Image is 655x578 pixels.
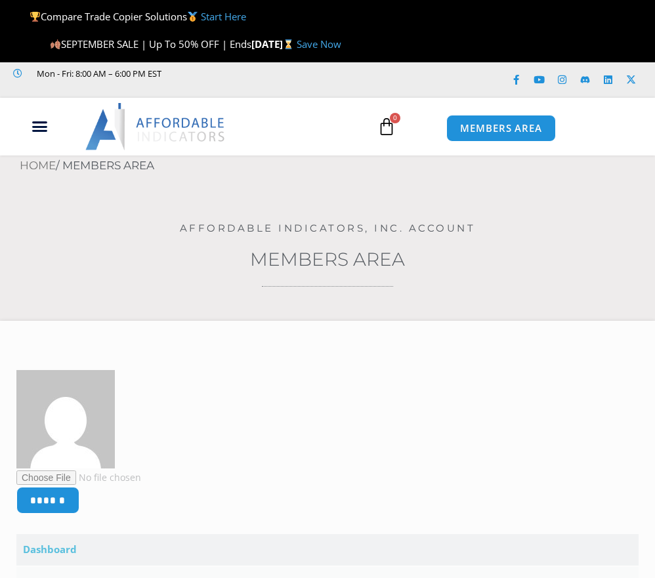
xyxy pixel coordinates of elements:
a: MEMBERS AREA [446,115,556,142]
img: 🥇 [188,12,198,22]
span: Compare Trade Copier Solutions [30,10,246,23]
a: Start Here [201,10,246,23]
span: 0 [390,113,400,123]
img: 🍂 [51,39,60,49]
span: Mon - Fri: 8:00 AM – 6:00 PM EST [33,66,161,81]
a: Dashboard [16,534,639,566]
img: LogoAI | Affordable Indicators – NinjaTrader [85,103,226,150]
nav: Breadcrumb [20,155,655,176]
a: Save Now [297,37,341,51]
a: Affordable Indicators, Inc. Account [180,222,476,234]
img: 🏆 [30,12,40,22]
a: Home [20,159,56,172]
span: MEMBERS AREA [460,123,542,133]
iframe: Customer reviews powered by Trustpilot [13,81,210,94]
a: Members Area [250,248,405,270]
img: 14318a381deb226b91857e12667393a9d82cf0648dda085206fa909c4052d671 [16,370,115,468]
span: SEPTEMBER SALE | Up To 50% OFF | Ends [50,37,251,51]
img: ⌛ [284,39,293,49]
a: 0 [358,108,415,146]
strong: [DATE] [251,37,297,51]
div: Menu Toggle [7,114,72,139]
